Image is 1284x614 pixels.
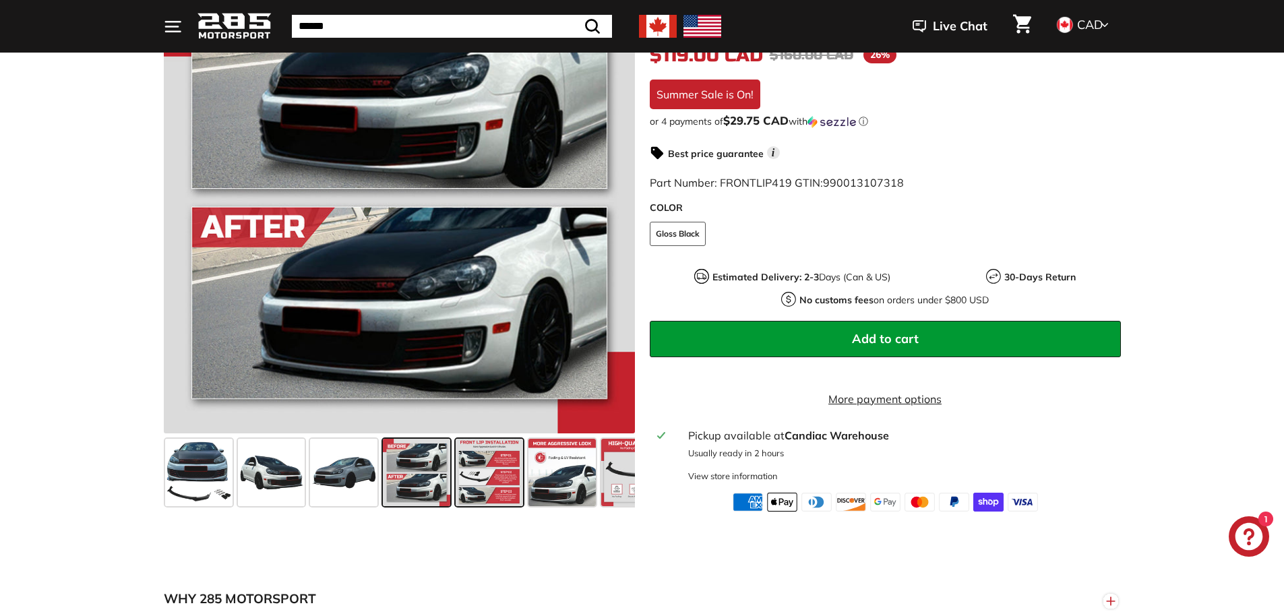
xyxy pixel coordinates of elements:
[712,270,890,284] p: Days (Can & US)
[870,493,900,512] img: google_pay
[650,391,1121,407] a: More payment options
[688,470,778,483] div: View store information
[770,47,853,63] span: $160.00 CAD
[292,15,612,38] input: Search
[1004,271,1076,283] strong: 30-Days Return
[650,201,1121,215] label: COLOR
[807,116,856,128] img: Sezzle
[650,44,763,67] span: $119.00 CAD
[767,146,780,159] span: i
[1008,493,1038,512] img: visa
[650,115,1121,128] div: or 4 payments of with
[799,293,989,307] p: on orders under $800 USD
[852,331,919,346] span: Add to cart
[650,176,904,189] span: Part Number: FRONTLIP419 GTIN:
[668,148,764,160] strong: Best price guarantee
[823,176,904,189] span: 990013107318
[973,493,1004,512] img: shopify_pay
[933,18,987,35] span: Live Chat
[785,429,889,442] strong: Candiac Warehouse
[688,447,1112,460] p: Usually ready in 2 hours
[650,321,1121,357] button: Add to cart
[1005,3,1039,49] a: Cart
[767,493,797,512] img: apple_pay
[939,493,969,512] img: paypal
[688,427,1112,443] div: Pickup available at
[650,115,1121,128] div: or 4 payments of$29.75 CADwithSezzle Click to learn more about Sezzle
[799,294,874,306] strong: No customs fees
[650,80,760,109] div: Summer Sale is On!
[863,47,896,63] span: 26%
[1225,516,1273,560] inbox-online-store-chat: Shopify online store chat
[895,9,1005,43] button: Live Chat
[801,493,832,512] img: diners_club
[836,493,866,512] img: discover
[733,493,763,512] img: american_express
[712,271,819,283] strong: Estimated Delivery: 2-3
[723,113,789,127] span: $29.75 CAD
[1077,17,1103,32] span: CAD
[197,11,272,42] img: Logo_285_Motorsport_areodynamics_components
[905,493,935,512] img: master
